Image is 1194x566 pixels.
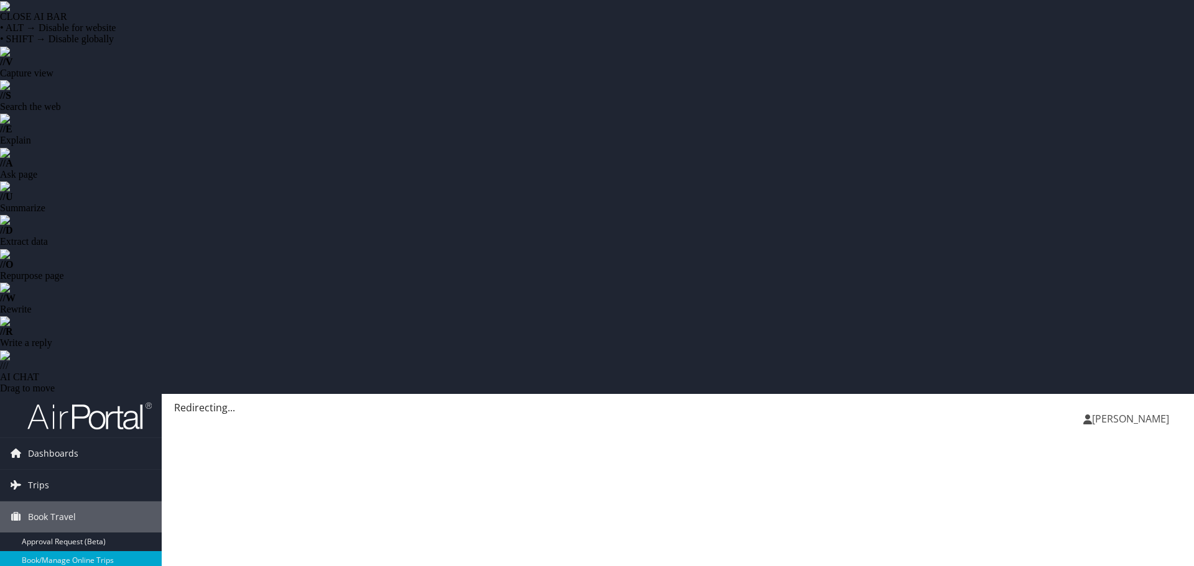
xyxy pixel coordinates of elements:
span: [PERSON_NAME] [1092,412,1169,426]
a: [PERSON_NAME] [1083,400,1182,437]
div: Redirecting... [174,400,1182,415]
span: Trips [28,470,49,501]
span: Book Travel [28,501,76,532]
span: Dashboards [28,438,78,469]
img: airportal-logo.png [27,401,152,431]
